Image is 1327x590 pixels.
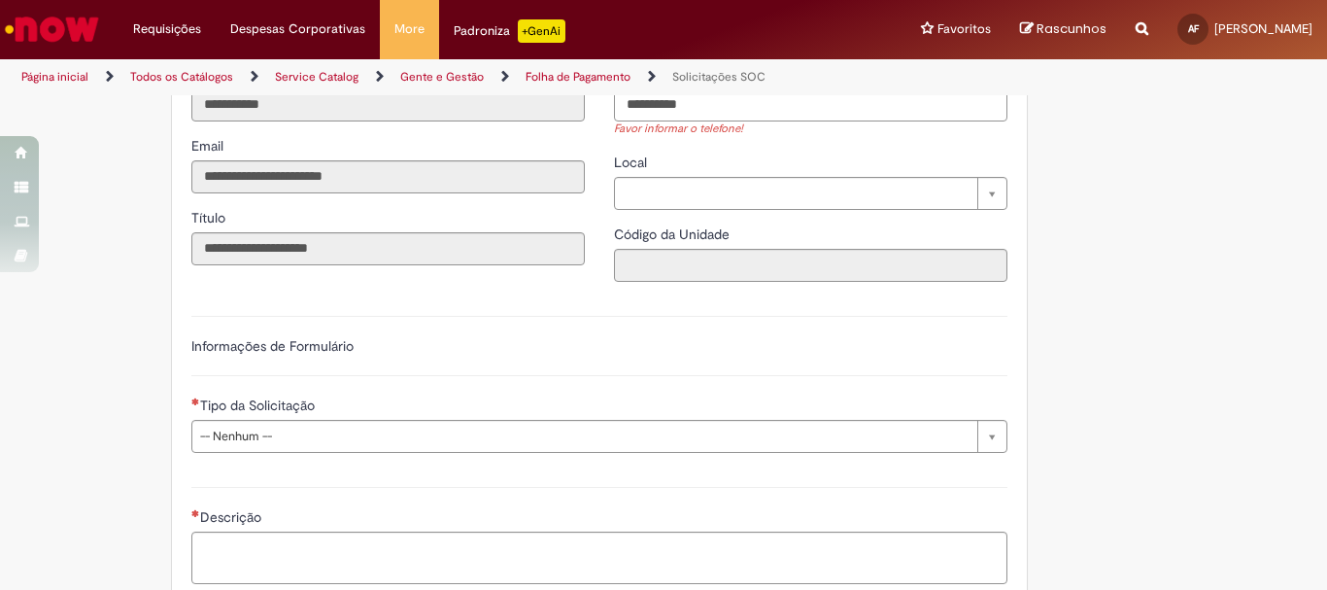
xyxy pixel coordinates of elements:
[200,508,265,526] span: Descrição
[1214,20,1312,37] span: [PERSON_NAME]
[200,397,319,414] span: Tipo da Solicitação
[230,19,365,39] span: Despesas Corporativas
[130,69,233,85] a: Todos os Catálogos
[526,69,630,85] a: Folha de Pagamento
[614,249,1007,282] input: Código da Unidade
[937,19,991,39] span: Favoritos
[191,137,227,155] span: Somente leitura - Email
[191,532,1007,584] textarea: Descrição
[614,88,1007,121] input: Telefone de Contato
[191,232,585,265] input: Título
[275,69,358,85] a: Service Catalog
[614,154,651,171] span: Local
[2,10,102,49] img: ServiceNow
[614,226,733,243] span: Somente leitura - Código da Unidade
[400,69,484,85] a: Gente e Gestão
[394,19,425,39] span: More
[614,225,733,244] label: Somente leitura - Código da Unidade
[191,209,229,226] span: Somente leitura - Título
[191,398,200,405] span: Necessários
[15,59,870,95] ul: Trilhas de página
[672,69,766,85] a: Solicitações SOC
[1037,19,1106,38] span: Rascunhos
[1020,20,1106,39] a: Rascunhos
[614,121,1007,138] div: Favor informar o telefone!
[191,509,200,517] span: Necessários
[200,421,968,452] span: -- Nenhum --
[191,160,585,193] input: Email
[518,19,565,43] p: +GenAi
[614,177,1007,210] a: Limpar campo Local
[191,337,354,355] label: Informações de Formulário
[191,136,227,156] label: Somente leitura - Email
[454,19,565,43] div: Padroniza
[191,208,229,227] label: Somente leitura - Título
[1188,22,1199,35] span: AF
[133,19,201,39] span: Requisições
[21,69,88,85] a: Página inicial
[191,88,585,121] input: ID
